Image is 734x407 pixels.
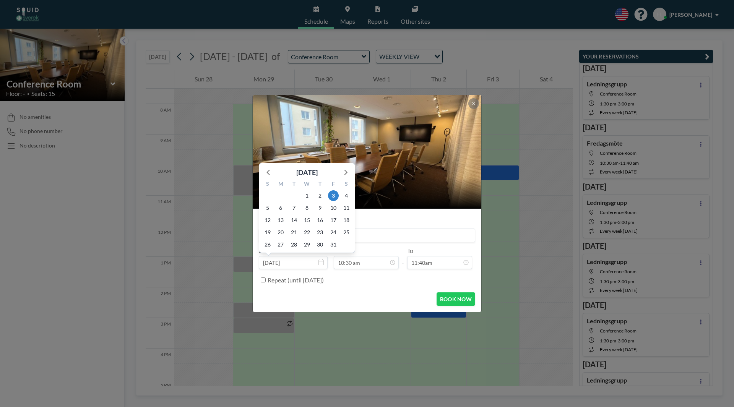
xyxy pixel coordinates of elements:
[313,180,326,190] div: T
[302,203,312,213] span: Wednesday, October 8, 2025
[289,227,299,238] span: Tuesday, October 21, 2025
[341,203,352,213] span: Saturday, October 11, 2025
[315,190,325,201] span: Thursday, October 2, 2025
[287,180,300,190] div: T
[328,203,339,213] span: Friday, October 10, 2025
[302,190,312,201] span: Wednesday, October 1, 2025
[275,203,286,213] span: Monday, October 6, 2025
[341,190,352,201] span: Saturday, October 4, 2025
[262,203,273,213] span: Sunday, October 5, 2025
[275,227,286,238] span: Monday, October 20, 2025
[274,180,287,190] div: M
[315,203,325,213] span: Thursday, October 9, 2025
[289,203,299,213] span: Tuesday, October 7, 2025
[315,227,325,238] span: Thursday, October 23, 2025
[328,190,339,201] span: Friday, October 3, 2025
[302,239,312,250] span: Wednesday, October 29, 2025
[341,215,352,225] span: Saturday, October 18, 2025
[407,247,413,255] label: To
[328,215,339,225] span: Friday, October 17, 2025
[326,180,339,190] div: F
[302,215,312,225] span: Wednesday, October 15, 2025
[341,227,352,238] span: Saturday, October 25, 2025
[437,292,475,306] button: BOOK NOW
[253,66,482,238] img: 537.JPG
[259,229,475,242] input: Frida's reservation
[289,215,299,225] span: Tuesday, October 14, 2025
[262,215,273,225] span: Sunday, October 12, 2025
[275,239,286,250] span: Monday, October 27, 2025
[289,239,299,250] span: Tuesday, October 28, 2025
[262,239,273,250] span: Sunday, October 26, 2025
[315,215,325,225] span: Thursday, October 16, 2025
[296,167,318,178] div: [DATE]
[328,227,339,238] span: Friday, October 24, 2025
[268,276,324,284] label: Repeat (until [DATE])
[328,239,339,250] span: Friday, October 31, 2025
[262,227,273,238] span: Sunday, October 19, 2025
[262,183,473,195] h2: Conference Room
[275,215,286,225] span: Monday, October 13, 2025
[300,180,313,190] div: W
[340,180,353,190] div: S
[402,250,404,266] span: -
[261,180,274,190] div: S
[315,239,325,250] span: Thursday, October 30, 2025
[302,227,312,238] span: Wednesday, October 22, 2025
